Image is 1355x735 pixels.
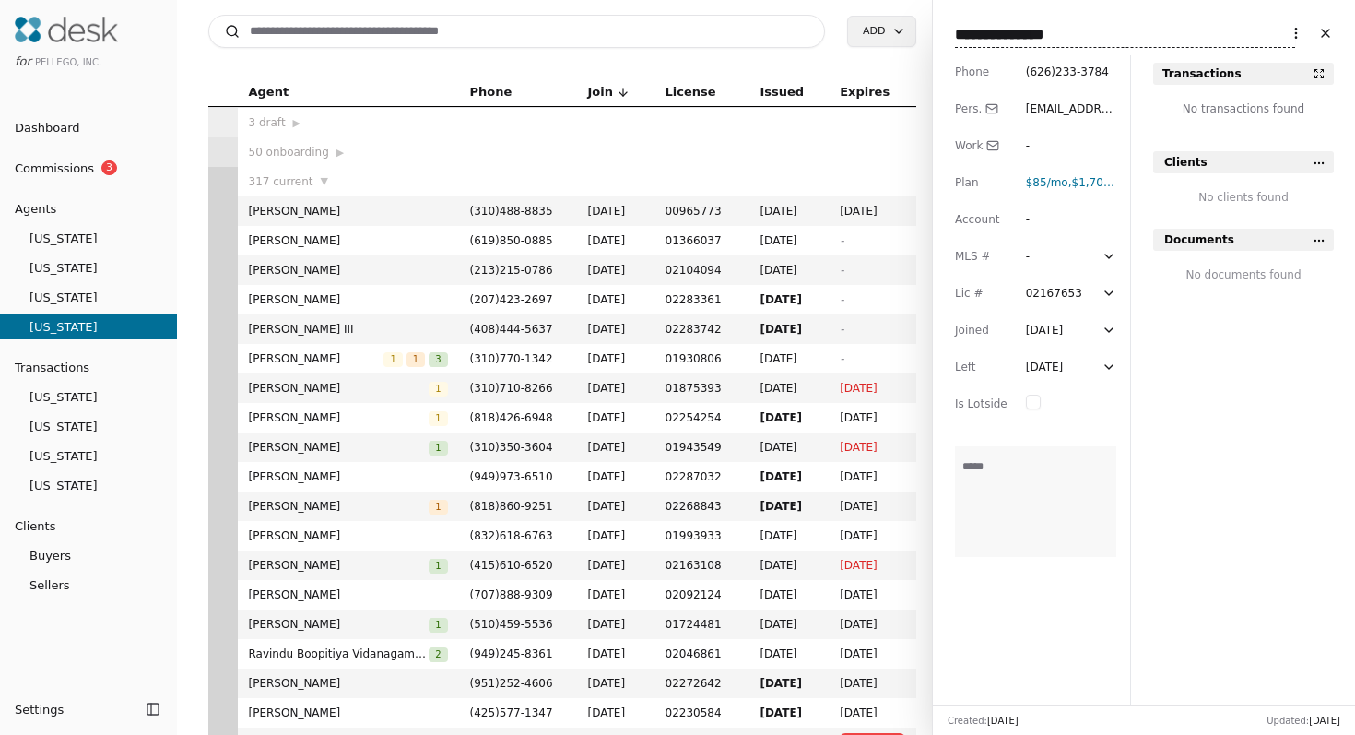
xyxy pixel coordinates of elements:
[1164,153,1208,172] span: Clients
[249,172,313,191] span: 317 current
[429,350,447,368] button: 3
[429,500,447,515] span: 1
[588,704,643,722] span: [DATE]
[588,350,643,368] span: [DATE]
[429,497,447,516] button: 1
[429,379,447,397] button: 1
[955,210,1007,229] div: Account
[760,586,818,604] span: [DATE]
[1026,176,1072,189] span: ,
[588,556,643,575] span: [DATE]
[840,556,904,575] span: [DATE]
[429,647,447,662] span: 2
[249,231,448,250] span: [PERSON_NAME]
[840,438,904,456] span: [DATE]
[588,527,643,545] span: [DATE]
[406,352,425,367] span: 1
[470,470,553,483] span: ( 949 ) 973 - 6510
[249,379,430,397] span: [PERSON_NAME]
[588,674,643,693] span: [DATE]
[760,320,818,338] span: [DATE]
[666,261,738,279] span: 02104094
[760,379,818,397] span: [DATE]
[840,468,904,486] span: [DATE]
[666,438,738,456] span: 01943549
[383,350,402,368] button: 1
[840,704,904,722] span: [DATE]
[1164,231,1234,249] span: Documents
[1026,321,1064,339] div: [DATE]
[588,320,643,338] span: [DATE]
[470,234,553,247] span: ( 619 ) 850 - 0885
[666,586,738,604] span: 02092124
[470,293,553,306] span: ( 207 ) 423 - 2697
[760,261,818,279] span: [DATE]
[955,284,1007,302] div: Lic #
[1162,65,1242,83] div: Transactions
[666,674,738,693] span: 02272642
[470,529,553,542] span: ( 832 ) 618 - 6763
[760,231,818,250] span: [DATE]
[760,409,818,427] span: [DATE]
[293,115,300,132] span: ▶
[840,323,843,336] span: -
[1153,188,1334,207] div: No clients found
[666,82,716,102] span: License
[429,382,447,397] span: 1
[588,379,643,397] span: [DATE]
[840,586,904,604] span: [DATE]
[429,409,447,427] button: 1
[470,441,553,454] span: ( 310 ) 350 - 3604
[955,358,1007,376] div: Left
[1026,358,1064,376] div: [DATE]
[429,556,447,575] button: 1
[840,234,843,247] span: -
[1153,266,1334,284] div: No documents found
[249,497,430,516] span: [PERSON_NAME]
[336,145,344,161] span: ▶
[666,202,738,220] span: 00965773
[15,17,118,42] img: Desk
[666,409,738,427] span: 02254254
[406,350,425,368] button: 1
[666,645,738,663] span: 02046861
[588,409,643,427] span: [DATE]
[249,82,289,102] span: Agent
[588,497,643,516] span: [DATE]
[840,409,904,427] span: [DATE]
[249,704,448,722] span: [PERSON_NAME]
[249,468,448,486] span: [PERSON_NAME]
[249,261,448,279] span: [PERSON_NAME]
[760,350,818,368] span: [DATE]
[840,527,904,545] span: [DATE]
[588,202,643,220] span: [DATE]
[588,82,613,102] span: Join
[429,615,447,634] button: 1
[955,173,1007,192] div: Plan
[840,615,904,634] span: [DATE]
[840,645,904,663] span: [DATE]
[666,615,738,634] span: 01724481
[249,674,448,693] span: [PERSON_NAME]
[429,559,447,574] span: 1
[249,113,448,132] div: 3 draft
[7,694,140,724] button: Settings
[588,231,643,250] span: [DATE]
[35,57,101,67] span: Pellego, Inc.
[249,320,448,338] span: [PERSON_NAME] III
[1026,210,1116,229] div: -
[666,231,738,250] span: 01366037
[15,54,31,68] span: for
[760,645,818,663] span: [DATE]
[470,323,553,336] span: ( 408 ) 444 - 5637
[840,264,843,277] span: -
[588,615,643,634] span: [DATE]
[760,527,818,545] span: [DATE]
[249,645,430,663] span: Ravindu Boopitiya Vidanagamage
[760,438,818,456] span: [DATE]
[840,497,904,516] span: [DATE]
[955,395,1007,413] div: Is Lotside
[955,321,1007,339] div: Joined
[1309,716,1340,726] span: [DATE]
[429,441,447,456] span: 1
